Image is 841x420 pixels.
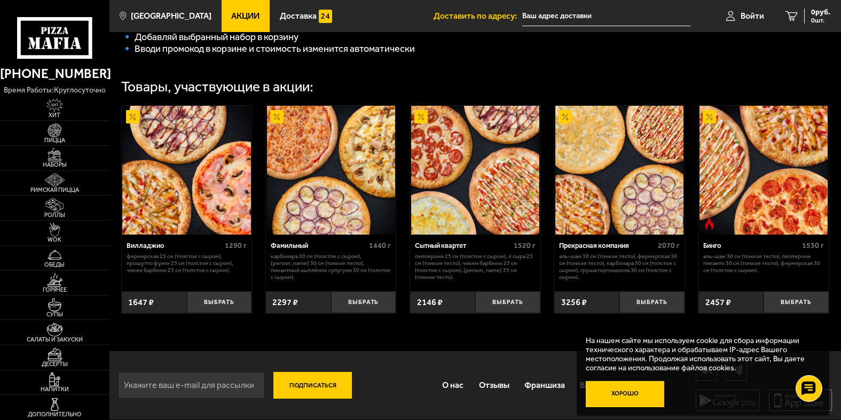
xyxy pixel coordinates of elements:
[417,297,443,307] span: 2146 ₽
[122,106,252,234] a: АкционныйВилладжио
[411,106,539,234] img: Сытный квартет
[517,371,572,400] a: Франшиза
[271,242,366,250] div: Фамильный
[703,242,799,250] div: Бинго
[698,106,829,234] a: АкционныйОстрое блюдоБинго
[586,336,814,372] p: На нашем сайте мы используем cookie для сбора информации технического характера и обрабатываем IP...
[559,253,679,281] p: Аль-Шам 30 см (тонкое тесто), Фермерская 30 см (тонкое тесто), Карбонара 30 см (толстое с сыром),...
[572,371,624,400] a: Вакансии
[475,291,540,313] button: Выбрать
[369,241,391,250] span: 1440 г
[415,253,535,281] p: Пепперони 25 см (толстое с сыром), 4 сыра 25 см (тонкое тесто), Чикен Барбекю 25 см (толстое с сы...
[231,12,260,20] span: Акции
[586,381,665,407] button: Хорошо
[522,6,690,26] input: Ваш адрес доставки
[273,372,352,399] button: Подписаться
[319,10,332,23] img: 15daf4d41897b9f0e9f617042186c801.svg
[471,371,516,400] a: Отзывы
[121,43,415,55] span: 🔹 Вводи промокод в корзине и стоимость изменится автоматически
[703,253,823,274] p: Аль-Шам 30 см (тонкое тесто), Пепперони Пиканто 30 см (тонкое тесто), Фермерская 30 см (толстое с...
[410,106,540,234] a: АкционныйСытный квартет
[559,242,655,250] div: Прекрасная компания
[764,291,829,313] button: Выбрать
[118,372,265,399] input: Укажите ваш e-mail для рассылки
[554,106,685,234] a: АкционныйПрекрасная компания
[619,291,685,313] button: Выбрать
[266,106,396,234] a: АкционныйФамильный
[514,241,536,250] span: 1520 г
[267,106,395,234] img: Фамильный
[703,110,716,123] img: Акционный
[561,297,587,307] span: 3256 ₽
[270,110,284,123] img: Акционный
[126,110,139,123] img: Акционный
[434,12,522,20] span: Доставить по адресу:
[703,217,716,230] img: Острое блюдо
[271,253,391,281] p: Карбонара 30 см (толстое с сыром), [PERSON_NAME] 30 см (тонкое тесто), Пикантный цыплёнок сулугун...
[121,80,313,94] div: Товары, участвующие в акции:
[705,297,731,307] span: 2457 ₽
[802,241,824,250] span: 1530 г
[811,9,830,16] span: 0 руб.
[127,242,222,250] div: Вилладжио
[741,12,764,20] span: Войти
[280,12,317,20] span: Доставка
[658,241,680,250] span: 2070 г
[127,253,247,274] p: Фермерская 25 см (толстое с сыром), Прошутто Фунги 25 см (толстое с сыром), Чикен Барбекю 25 см (...
[699,106,828,234] img: Бинго
[414,110,428,123] img: Акционный
[187,291,252,313] button: Выбрать
[272,297,298,307] span: 2297 ₽
[559,110,572,123] img: Акционный
[811,17,830,24] span: 0 шт.
[122,106,250,234] img: Вилладжио
[128,297,154,307] span: 1647 ₽
[121,31,298,43] span: 🔹 Добавляй выбранный набор в корзину
[415,242,510,250] div: Сытный квартет
[435,371,471,400] a: О нас
[555,106,683,234] img: Прекрасная компания
[331,291,396,313] button: Выбрать
[225,241,247,250] span: 1290 г
[131,12,211,20] span: [GEOGRAPHIC_DATA]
